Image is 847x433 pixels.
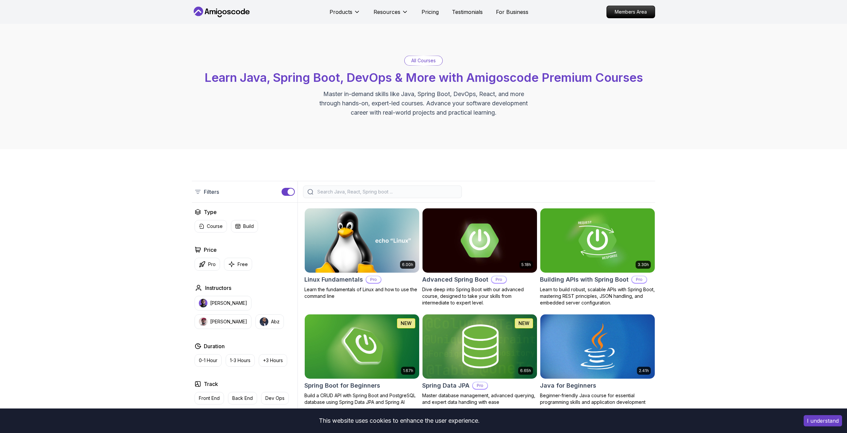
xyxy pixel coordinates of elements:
p: 6.65h [520,368,531,373]
button: 1-3 Hours [226,354,255,367]
span: Learn Java, Spring Boot, DevOps & More with Amigoscode Premium Courses [204,70,643,85]
p: Free [238,261,248,268]
button: Products [330,8,360,21]
p: [PERSON_NAME] [210,318,247,325]
p: Course [207,223,223,230]
a: Linux Fundamentals card6.00hLinux FundamentalsProLearn the fundamentals of Linux and how to use t... [304,208,420,299]
button: instructor img[PERSON_NAME] [195,296,251,310]
button: Resources [374,8,408,21]
p: 2.41h [639,368,649,373]
img: Spring Data JPA card [423,314,537,379]
p: Build [243,223,254,230]
button: Dev Ops [261,392,289,405]
p: Pro [366,276,381,283]
button: +3 Hours [259,354,287,367]
iframe: chat widget [806,392,847,423]
h2: Linux Fundamentals [304,275,363,284]
p: Front End [199,395,220,402]
button: instructor imgAbz [255,314,284,329]
a: Spring Data JPA card6.65hNEWSpring Data JPAProMaster database management, advanced querying, and ... [422,314,537,406]
p: 1.67h [403,368,413,373]
button: Course [195,220,227,233]
a: Building APIs with Spring Boot card3.30hBuilding APIs with Spring BootProLearn to build robust, s... [540,208,655,306]
h2: Building APIs with Spring Boot [540,275,629,284]
img: instructor img [199,317,207,326]
p: Filters [204,188,219,196]
h2: Track [204,380,218,388]
button: instructor img[PERSON_NAME] [195,314,251,329]
h2: Instructors [205,284,231,292]
p: NEW [401,320,412,327]
h2: Price [204,246,217,254]
h2: Java for Beginners [540,381,596,390]
p: [PERSON_NAME] [210,300,247,306]
p: 1-3 Hours [230,357,250,364]
h2: Type [204,208,217,216]
a: Testimonials [452,8,483,16]
p: All Courses [411,57,436,64]
a: For Business [496,8,528,16]
a: Members Area [606,6,655,18]
a: Java for Beginners card2.41hJava for BeginnersBeginner-friendly Java course for essential program... [540,314,655,406]
p: Learn to build robust, scalable APIs with Spring Boot, mastering REST principles, JSON handling, ... [540,286,655,306]
button: Back End [228,392,257,405]
p: 5.18h [521,262,531,267]
p: Dev Ops [265,395,285,402]
a: Pricing [422,8,439,16]
img: Linux Fundamentals card [305,208,419,273]
h2: Duration [204,342,225,350]
p: Back End [232,395,253,402]
p: Master database management, advanced querying, and expert data handling with ease [422,392,537,406]
p: 0-1 Hour [199,357,217,364]
img: instructor img [199,299,207,307]
button: Free [224,258,252,271]
a: Spring Boot for Beginners card1.67hNEWSpring Boot for BeginnersBuild a CRUD API with Spring Boot ... [304,314,420,406]
p: +3 Hours [263,357,283,364]
p: Beginner-friendly Java course for essential programming skills and application development [540,392,655,406]
p: 6.00h [402,262,413,267]
img: Spring Boot for Beginners card [305,314,419,379]
h2: Advanced Spring Boot [422,275,488,284]
h2: Spring Boot for Beginners [304,381,380,390]
p: Dive deep into Spring Boot with our advanced course, designed to take your skills from intermedia... [422,286,537,306]
img: Building APIs with Spring Boot card [540,208,655,273]
button: 0-1 Hour [195,354,222,367]
p: Pro [473,382,487,389]
p: Pro [492,276,506,283]
p: Pro [632,276,646,283]
p: Resources [374,8,400,16]
button: Build [231,220,258,233]
p: NEW [518,320,529,327]
p: Master in-demand skills like Java, Spring Boot, DevOps, React, and more through hands-on, expert-... [312,89,535,117]
a: Advanced Spring Boot card5.18hAdvanced Spring BootProDive deep into Spring Boot with our advanced... [422,208,537,306]
button: Pro [195,258,220,271]
img: Advanced Spring Boot card [423,208,537,273]
p: Learn the fundamentals of Linux and how to use the command line [304,286,420,299]
img: instructor img [260,317,268,326]
input: Search Java, React, Spring boot ... [316,189,458,195]
p: Abz [271,318,280,325]
div: This website uses cookies to enhance the user experience. [5,413,794,428]
button: Accept cookies [804,415,842,426]
p: 3.30h [638,262,649,267]
p: Pro [208,261,216,268]
h2: Spring Data JPA [422,381,469,390]
p: Build a CRUD API with Spring Boot and PostgreSQL database using Spring Data JPA and Spring AI [304,392,420,406]
button: Front End [195,392,224,405]
img: Java for Beginners card [540,314,655,379]
p: Products [330,8,352,16]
